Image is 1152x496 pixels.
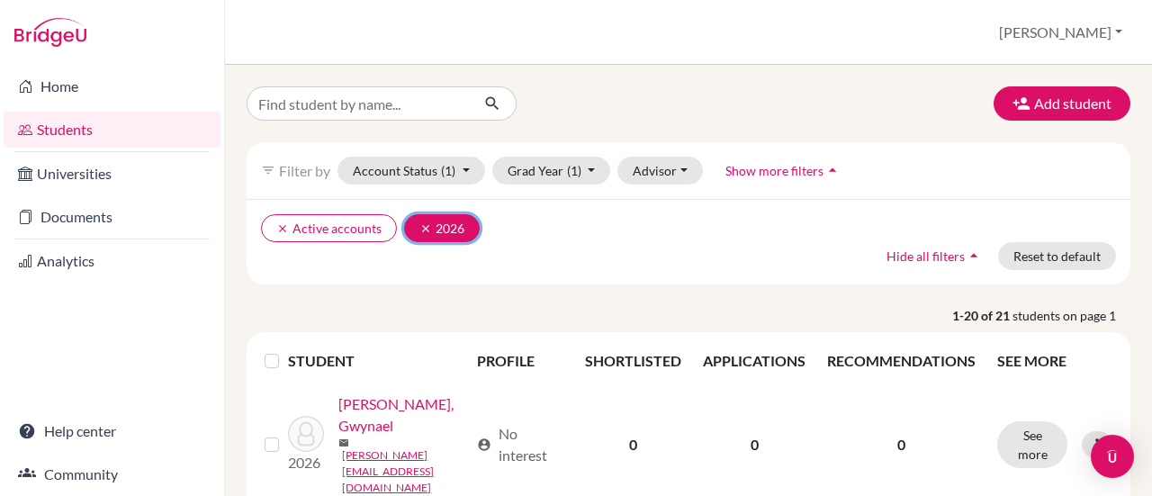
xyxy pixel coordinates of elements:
a: Home [4,68,220,104]
th: RECOMMENDATIONS [816,339,986,383]
strong: 1-20 of 21 [952,306,1012,325]
th: PROFILE [466,339,575,383]
button: clearActive accounts [261,214,397,242]
a: Help center [4,413,220,449]
button: Show more filtersarrow_drop_up [710,157,857,185]
button: Account Status(1) [337,157,485,185]
span: Filter by [279,162,330,179]
div: No interest [477,423,564,466]
p: 0 [827,434,976,455]
button: Add student [994,86,1130,121]
button: clear2026 [404,214,480,242]
i: clear [419,222,432,235]
p: 2026 [288,452,324,473]
i: clear [276,222,289,235]
button: [PERSON_NAME] [991,15,1130,50]
a: [PERSON_NAME][EMAIL_ADDRESS][DOMAIN_NAME] [342,447,468,496]
span: students on page 1 [1012,306,1130,325]
th: APPLICATIONS [692,339,816,383]
button: Advisor [617,157,703,185]
input: Find student by name... [247,86,470,121]
th: STUDENT [288,339,465,383]
i: arrow_drop_up [965,247,983,265]
span: mail [338,437,349,448]
img: Bridge-U [14,18,86,47]
a: Documents [4,199,220,235]
span: Hide all filters [886,248,965,264]
button: Hide all filtersarrow_drop_up [871,242,998,270]
a: Students [4,112,220,148]
th: SHORTLISTED [574,339,692,383]
i: arrow_drop_up [823,161,841,179]
button: See more [997,421,1067,468]
img: Agcaoili, Gwynael [288,416,324,452]
span: account_circle [477,437,491,452]
th: SEE MORE [986,339,1123,383]
button: Reset to default [998,242,1116,270]
a: Community [4,456,220,492]
div: Open Intercom Messenger [1091,435,1134,478]
a: Universities [4,156,220,192]
a: Analytics [4,243,220,279]
i: filter_list [261,163,275,177]
button: Grad Year(1) [492,157,611,185]
span: (1) [567,163,581,178]
span: Show more filters [725,163,823,178]
a: [PERSON_NAME], Gwynael [338,393,468,437]
span: (1) [441,163,455,178]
